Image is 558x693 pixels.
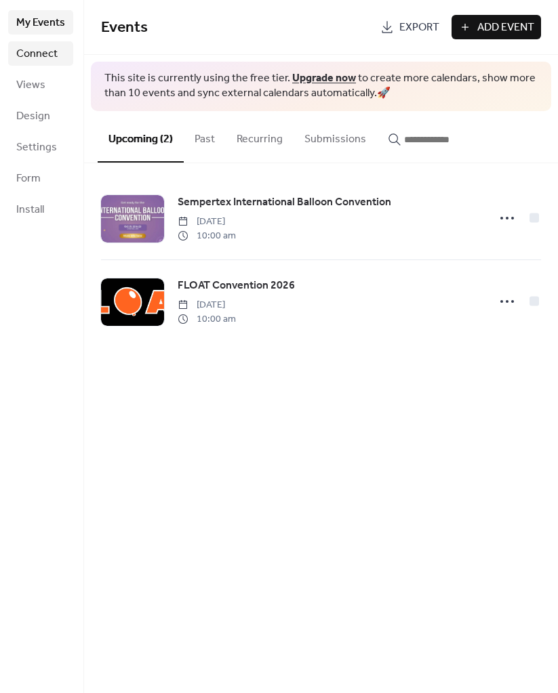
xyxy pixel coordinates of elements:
[8,72,73,97] a: Views
[399,20,439,36] span: Export
[178,194,391,211] span: Sempertex International Balloon Convention
[8,135,73,159] a: Settings
[16,140,57,156] span: Settings
[104,71,538,102] span: This site is currently using the free tier. to create more calendars, show more than 10 events an...
[178,215,236,229] span: [DATE]
[8,10,73,35] a: My Events
[8,104,73,128] a: Design
[294,111,377,161] button: Submissions
[8,197,73,222] a: Install
[452,15,541,39] button: Add Event
[226,111,294,161] button: Recurring
[16,46,58,62] span: Connect
[101,13,148,43] span: Events
[8,41,73,66] a: Connect
[178,312,236,327] span: 10:00 am
[178,277,295,295] a: FLOAT Convention 2026
[178,298,236,312] span: [DATE]
[16,108,50,125] span: Design
[8,166,73,190] a: Form
[178,229,236,243] span: 10:00 am
[16,15,65,31] span: My Events
[16,77,45,93] span: Views
[292,68,356,89] a: Upgrade now
[477,20,534,36] span: Add Event
[178,194,391,211] a: Sempertex International Balloon Convention
[16,202,44,218] span: Install
[16,171,41,187] span: Form
[98,111,184,163] button: Upcoming (2)
[178,278,295,294] span: FLOAT Convention 2026
[374,15,446,39] a: Export
[184,111,226,161] button: Past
